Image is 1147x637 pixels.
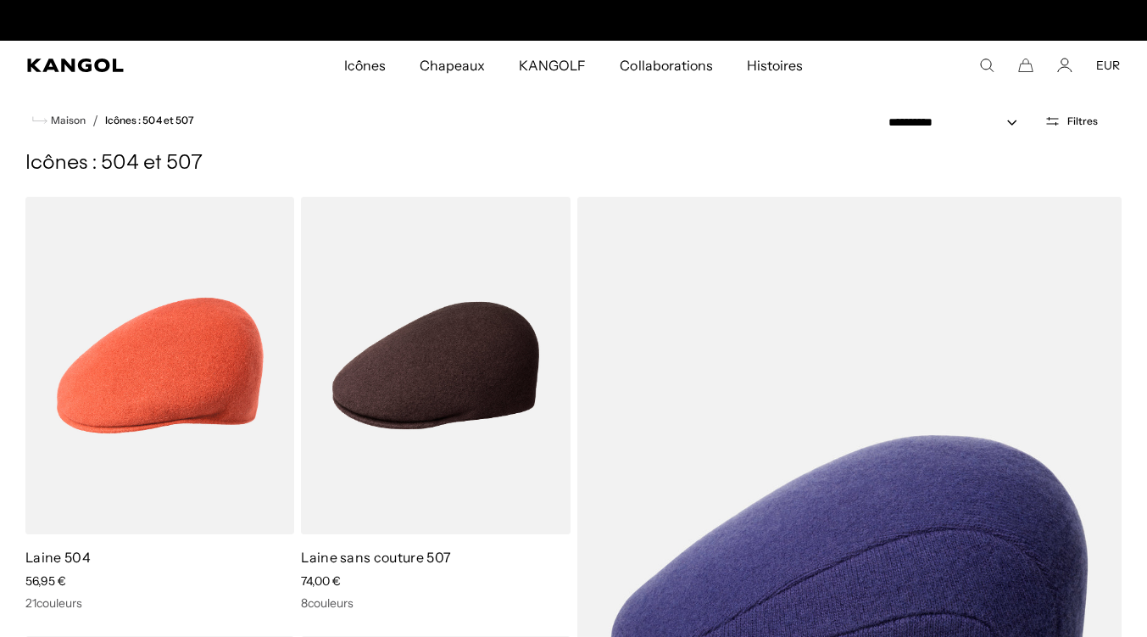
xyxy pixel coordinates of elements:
[25,197,294,534] img: Laine 504
[25,153,203,174] font: Icônes : 504 et 507
[882,114,1034,131] select: Trier par : En vedette
[620,57,712,74] font: Collaborations
[519,57,586,74] font: KANGOLF
[92,112,98,129] font: /
[1034,114,1108,129] button: Ouvrir les filtres
[747,57,803,74] font: Histoires
[51,114,86,126] font: Maison
[399,8,749,32] slideshow-component: Barre d'annonce
[420,57,485,74] font: Chapeaux
[1057,58,1072,73] a: Compte
[1096,58,1120,73] button: EUR
[301,595,308,611] font: 8
[301,573,341,589] font: 74,00 €
[1018,58,1033,73] button: Panier
[25,573,66,589] font: 56,95 €
[27,59,227,72] a: Kangol
[327,41,403,90] a: Icônes
[730,41,820,90] a: Histoires
[25,595,36,611] font: 21
[403,41,502,90] a: Chapeaux
[399,8,749,32] div: Annonce
[36,595,82,611] font: couleurs
[301,549,451,566] a: Laine sans couture 507
[399,8,749,32] div: 1 sur 2
[32,113,86,128] a: Maison
[25,549,91,566] a: Laine 504
[502,41,603,90] a: KANGOLF
[1067,115,1098,127] font: Filtres
[301,197,570,534] img: Laine sans couture 507
[308,595,354,611] font: couleurs
[105,115,194,126] a: Icônes : 504 et 507
[344,57,386,74] font: Icônes
[979,58,994,73] summary: Rechercher ici
[603,41,729,90] a: Collaborations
